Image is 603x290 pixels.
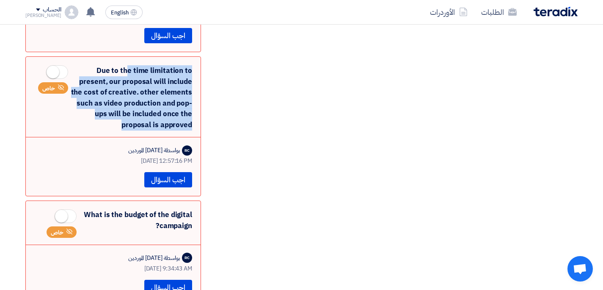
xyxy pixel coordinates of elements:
[182,145,192,156] div: RC
[144,28,192,43] button: اجب السؤال
[34,209,192,238] div: What is the budget of the digital campaign?
[182,253,192,263] div: RC
[128,254,180,262] div: بواسطة [DATE] الموردين
[105,6,143,19] button: English
[567,256,593,282] a: دردشة مفتوحة
[42,84,55,92] span: خاص
[43,6,61,14] div: الحساب
[128,146,180,155] div: بواسطة [DATE] الموردين
[65,6,78,19] img: profile_test.png
[474,2,523,22] a: الطلبات
[111,10,129,16] span: English
[34,264,192,273] div: [DATE] 9:34:43 AM
[25,13,61,18] div: [PERSON_NAME]
[34,65,192,130] div: Due to the time limitation to present, our proposal will include the cost of creative. other elem...
[51,229,63,237] span: خاص
[144,172,192,187] button: اجب السؤال
[423,2,474,22] a: الأوردرات
[34,156,192,165] div: [DATE] 12:57:16 PM
[534,7,578,17] img: Teradix logo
